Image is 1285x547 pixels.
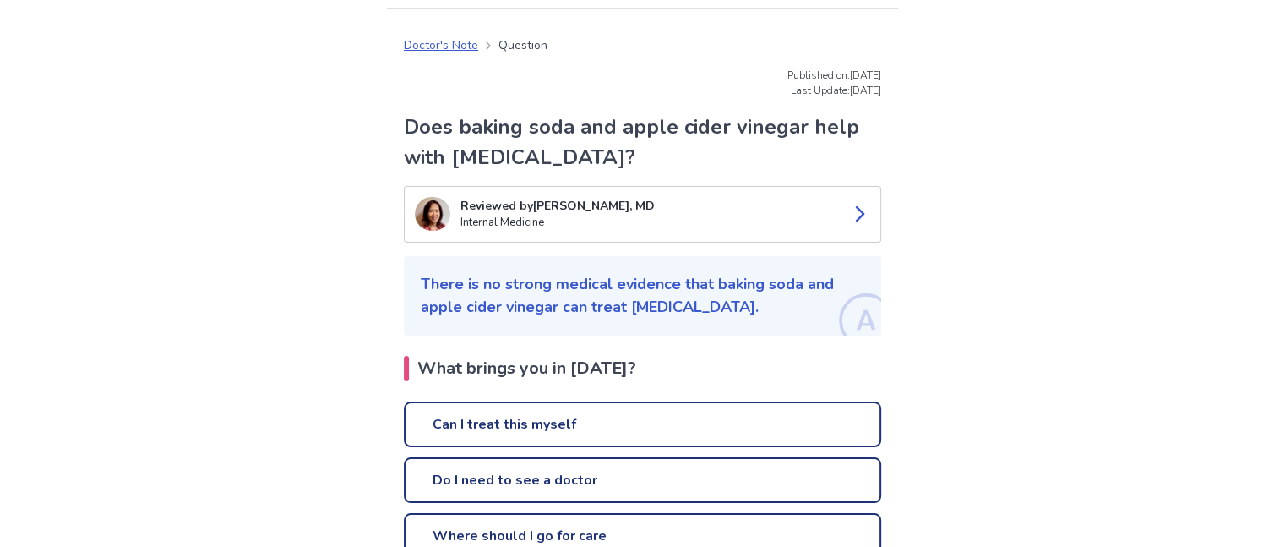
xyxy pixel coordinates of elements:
[404,36,547,54] nav: breadcrumb
[404,112,881,172] h1: Does baking soda and apple cider vinegar help with [MEDICAL_DATA]?
[404,186,881,243] a: Suo LeeReviewed by[PERSON_NAME], MDInternal Medicine
[460,197,836,215] p: Reviewed by [PERSON_NAME], MD
[404,68,881,98] p: Published on: [DATE] Last Update: [DATE]
[460,215,836,232] p: Internal Medicine
[404,36,478,54] a: Doctor's Note
[404,356,881,381] h2: What brings you in [DATE]?
[498,36,547,54] p: Question
[415,197,450,231] img: Suo Lee
[404,457,881,503] a: Do I need to see a doctor
[421,273,864,319] p: There is no strong medical evidence that baking soda and apple cider vinegar can treat [MEDICAL_D...
[404,402,881,447] a: Can I treat this myself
